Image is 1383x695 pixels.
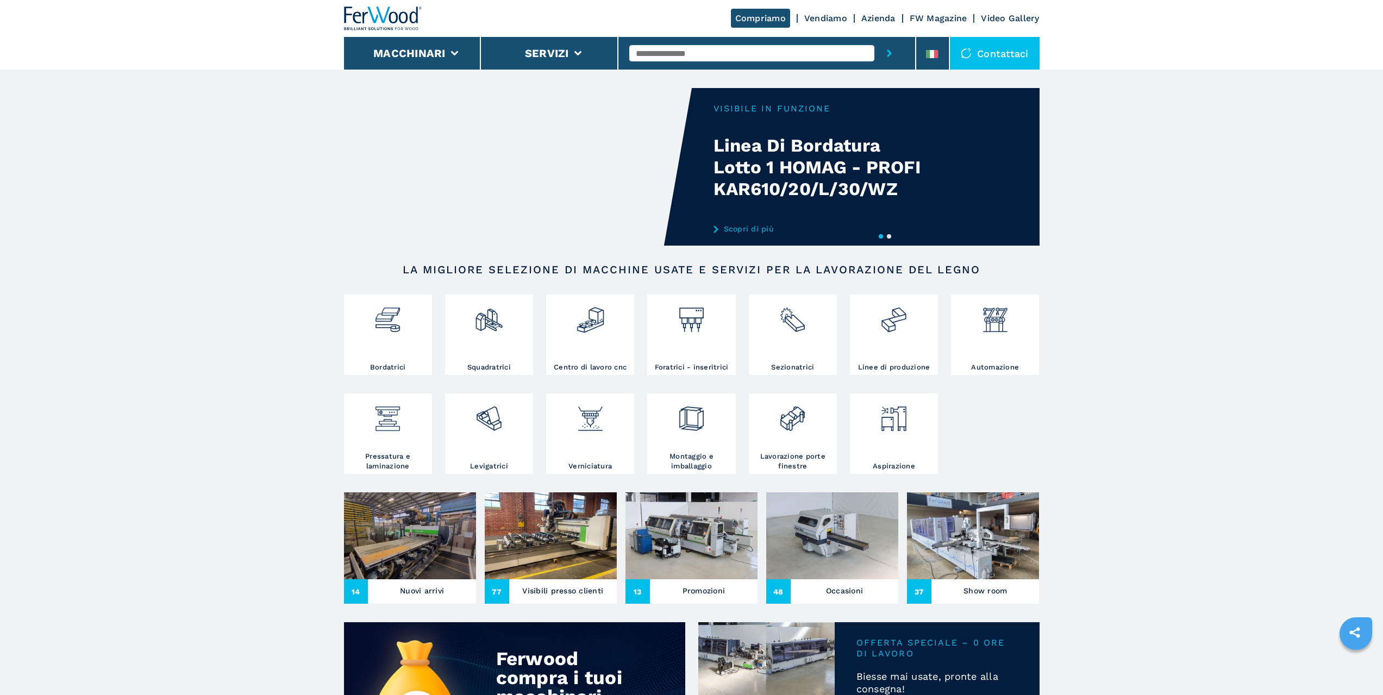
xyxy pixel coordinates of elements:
img: Contattaci [961,48,972,59]
img: foratrici_inseritrici_2.png [677,297,706,334]
h3: Bordatrici [370,362,406,372]
h3: Promozioni [683,583,725,598]
h3: Montaggio e imballaggio [650,452,733,471]
h3: Squadratrici [467,362,511,372]
video: Your browser does not support the video tag. [344,88,692,246]
button: Servizi [525,47,569,60]
button: 2 [887,234,891,239]
img: Ferwood [344,7,422,30]
a: Compriamo [731,9,790,28]
a: Visibili presso clienti77Visibili presso clienti [485,492,617,604]
img: Visibili presso clienti [485,492,617,579]
a: Promozioni13Promozioni [625,492,758,604]
img: Promozioni [625,492,758,579]
h3: Verniciatura [568,461,612,471]
img: sezionatrici_2.png [778,297,807,334]
a: sharethis [1341,619,1368,646]
a: FW Magazine [910,13,967,23]
a: Foratrici - inseritrici [647,295,735,375]
img: bordatrici_1.png [373,297,402,334]
a: Levigatrici [445,393,533,474]
h3: Aspirazione [873,461,915,471]
a: Sezionatrici [749,295,837,375]
a: Squadratrici [445,295,533,375]
div: Contattaci [950,37,1040,70]
h3: Levigatrici [470,461,508,471]
a: Azienda [861,13,896,23]
span: 48 [766,579,791,604]
h3: Show room [963,583,1007,598]
a: Show room37Show room [907,492,1039,604]
img: Occasioni [766,492,898,579]
a: Centro di lavoro cnc [546,295,634,375]
a: Video Gallery [981,13,1039,23]
img: verniciatura_1.png [576,396,605,433]
button: submit-button [874,37,904,70]
h3: Lavorazione porte finestre [752,452,834,471]
h3: Pressatura e laminazione [347,452,429,471]
img: montaggio_imballaggio_2.png [677,396,706,433]
img: linee_di_produzione_2.png [879,297,908,334]
a: Occasioni48Occasioni [766,492,898,604]
a: Scopri di più [714,224,927,233]
a: Nuovi arrivi14Nuovi arrivi [344,492,476,604]
a: Bordatrici [344,295,432,375]
a: Lavorazione porte finestre [749,393,837,474]
span: 14 [344,579,368,604]
h3: Occasioni [826,583,863,598]
a: Montaggio e imballaggio [647,393,735,474]
button: 1 [879,234,883,239]
img: aspirazione_1.png [879,396,908,433]
img: levigatrici_2.png [474,396,503,433]
span: 77 [485,579,509,604]
button: Macchinari [373,47,446,60]
img: squadratrici_2.png [474,297,503,334]
iframe: Chat [1337,646,1375,687]
h3: Visibili presso clienti [522,583,603,598]
img: centro_di_lavoro_cnc_2.png [576,297,605,334]
span: 13 [625,579,650,604]
img: Nuovi arrivi [344,492,476,579]
h3: Nuovi arrivi [400,583,444,598]
h3: Automazione [971,362,1019,372]
h2: LA MIGLIORE SELEZIONE DI MACCHINE USATE E SERVIZI PER LA LAVORAZIONE DEL LEGNO [379,263,1005,276]
a: Automazione [951,295,1039,375]
img: automazione.png [981,297,1010,334]
h3: Linee di produzione [858,362,930,372]
a: Pressatura e laminazione [344,393,432,474]
a: Linee di produzione [850,295,938,375]
h3: Centro di lavoro cnc [554,362,627,372]
a: Aspirazione [850,393,938,474]
img: pressa-strettoia.png [373,396,402,433]
h3: Sezionatrici [771,362,814,372]
a: Vendiamo [804,13,847,23]
a: Verniciatura [546,393,634,474]
span: 37 [907,579,931,604]
h3: Foratrici - inseritrici [655,362,729,372]
img: Show room [907,492,1039,579]
img: lavorazione_porte_finestre_2.png [778,396,807,433]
